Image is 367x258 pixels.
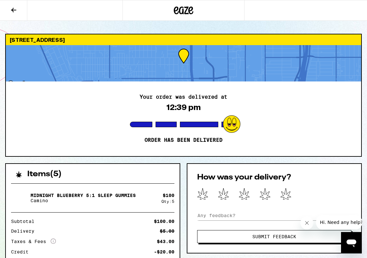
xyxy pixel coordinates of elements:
span: Submit Feedback [252,234,296,239]
input: Any feedback? [197,211,351,220]
div: $5.00 [160,229,174,233]
iframe: Message from company [316,215,362,229]
div: [STREET_ADDRESS] [6,34,361,45]
iframe: Close message [300,216,313,229]
div: Qty: 5 [161,199,174,203]
h2: How was your delivery? [197,174,351,181]
iframe: Button to launch messaging window [341,232,362,253]
div: $43.00 [157,239,174,244]
div: Taxes & Fees [11,239,56,244]
div: $100.00 [154,219,174,224]
button: Submit Feedback [197,230,351,243]
div: -$20.00 [154,250,174,254]
div: Subtotal [11,219,39,224]
div: Credit [11,250,33,254]
p: Midnight Blueberry 5:1 Sleep Gummies [31,193,136,198]
h2: Items ( 5 ) [27,170,62,178]
p: Camino [31,198,136,203]
p: Order has been delivered [145,137,222,143]
span: Hi. Need any help? [4,5,47,10]
div: 12:39 pm [166,103,201,112]
h2: Your order was delivered at [140,94,227,100]
img: Midnight Blueberry 5:1 Sleep Gummies [11,189,29,207]
div: $ 100 [163,193,174,198]
div: Delivery [11,229,39,233]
